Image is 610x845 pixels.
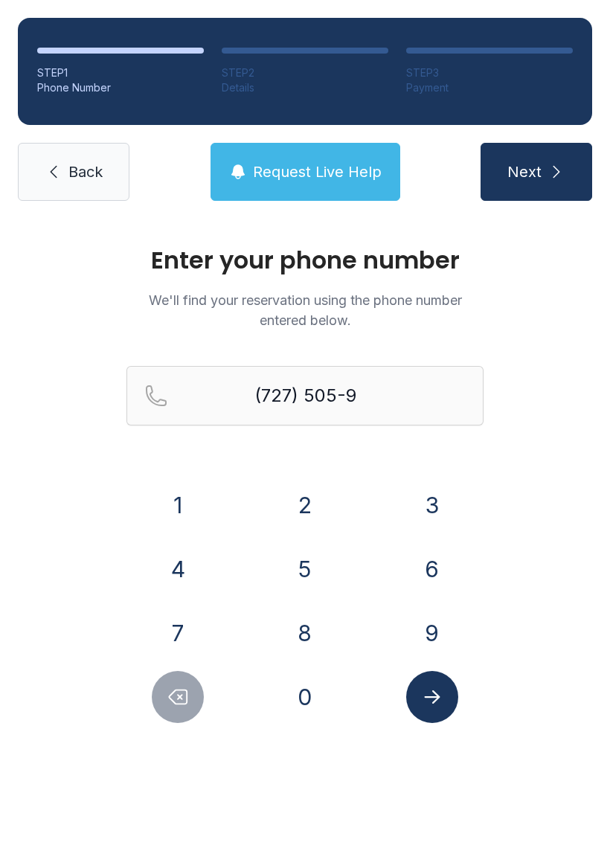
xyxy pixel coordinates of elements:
button: 1 [152,479,204,531]
button: 2 [279,479,331,531]
button: 9 [406,607,458,659]
button: 8 [279,607,331,659]
span: Request Live Help [253,161,382,182]
input: Reservation phone number [126,366,484,425]
span: Back [68,161,103,182]
button: 0 [279,671,331,723]
button: Delete number [152,671,204,723]
div: Phone Number [37,80,204,95]
button: 5 [279,543,331,595]
button: Submit lookup form [406,671,458,723]
button: 3 [406,479,458,531]
div: STEP 1 [37,65,204,80]
p: We'll find your reservation using the phone number entered below. [126,290,484,330]
div: STEP 2 [222,65,388,80]
button: 7 [152,607,204,659]
div: Payment [406,80,573,95]
div: Details [222,80,388,95]
h1: Enter your phone number [126,248,484,272]
button: 4 [152,543,204,595]
div: STEP 3 [406,65,573,80]
button: 6 [406,543,458,595]
span: Next [507,161,542,182]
